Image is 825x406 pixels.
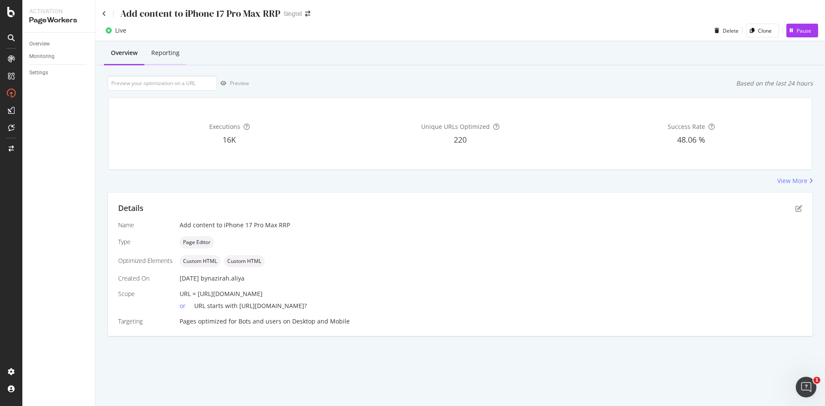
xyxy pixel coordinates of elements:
[421,122,490,131] span: Unique URLs Optimized
[118,221,173,229] div: Name
[797,27,811,34] div: Pause
[217,76,249,90] button: Preview
[29,52,89,61] a: Monitoring
[180,317,802,326] div: Pages optimized for on
[813,377,820,384] span: 1
[777,177,807,185] div: View More
[777,177,813,185] a: View More
[180,290,263,298] span: URL = [URL][DOMAIN_NAME]
[118,203,144,214] div: Details
[723,27,739,34] div: Delete
[180,221,802,229] div: Add content to iPhone 17 Pro Max RRP
[224,255,265,267] div: neutral label
[711,24,739,37] button: Delete
[227,259,261,264] span: Custom HTML
[180,236,214,248] div: neutral label
[180,302,194,310] div: or
[118,238,173,246] div: Type
[796,377,816,397] iframe: Intercom live chat
[292,317,350,326] div: Desktop and Mobile
[736,79,813,88] div: Based on the last 24 hours
[180,255,220,267] div: neutral label
[29,68,89,77] a: Settings
[29,15,88,25] div: PageWorkers
[29,52,55,61] div: Monitoring
[183,240,211,245] span: Page Editor
[107,76,217,91] input: Preview your optimization on a URL
[29,68,48,77] div: Settings
[120,7,280,20] div: Add content to iPhone 17 Pro Max RRP
[746,24,779,37] button: Clone
[118,274,173,283] div: Created On
[29,40,89,49] a: Overview
[454,134,467,145] span: 220
[183,259,217,264] span: Custom HTML
[180,274,802,283] div: [DATE]
[118,317,173,326] div: Targeting
[194,302,307,310] span: URL starts with [URL][DOMAIN_NAME]?
[111,49,137,57] div: Overview
[115,26,126,35] div: Live
[230,79,249,87] div: Preview
[201,274,244,283] div: by nazirah.aliya
[209,122,240,131] span: Executions
[284,9,302,18] div: Singtel
[795,205,802,212] div: pen-to-square
[29,40,50,49] div: Overview
[118,290,173,298] div: Scope
[786,24,818,37] button: Pause
[758,27,772,34] div: Clone
[223,134,236,145] span: 16K
[151,49,180,57] div: Reporting
[677,134,705,145] span: 48.06 %
[102,11,106,17] a: Click to go back
[118,256,173,265] div: Optimized Elements
[238,317,281,326] div: Bots and users
[305,11,310,17] div: arrow-right-arrow-left
[29,7,88,15] div: Activation
[668,122,705,131] span: Success Rate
